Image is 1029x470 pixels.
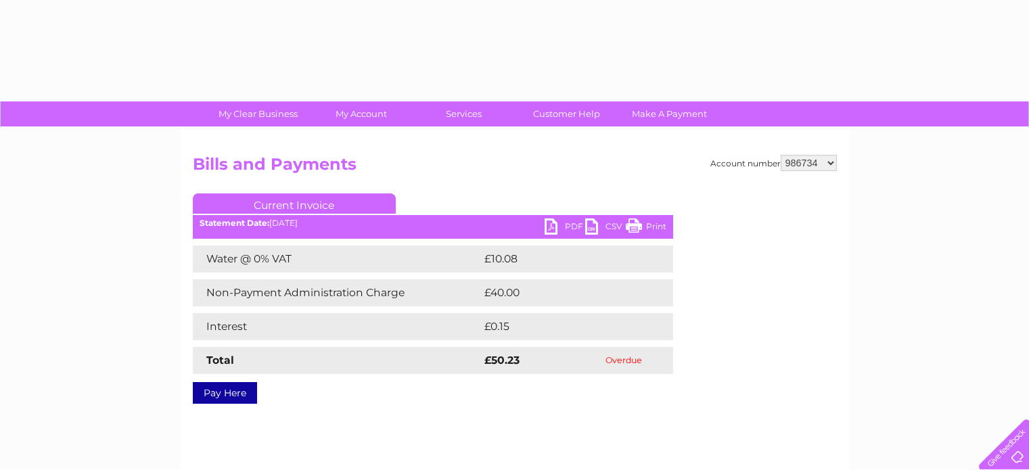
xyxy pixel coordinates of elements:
[193,279,481,306] td: Non-Payment Administration Charge
[481,313,639,340] td: £0.15
[193,382,257,404] a: Pay Here
[710,155,837,171] div: Account number
[484,354,520,367] strong: £50.23
[206,354,234,367] strong: Total
[575,347,672,374] td: Overdue
[614,101,725,126] a: Make A Payment
[193,313,481,340] td: Interest
[511,101,622,126] a: Customer Help
[193,155,837,181] h2: Bills and Payments
[305,101,417,126] a: My Account
[481,245,645,273] td: £10.08
[626,218,666,238] a: Print
[200,218,269,228] b: Statement Date:
[193,193,396,214] a: Current Invoice
[545,218,585,238] a: PDF
[408,101,520,126] a: Services
[585,218,626,238] a: CSV
[193,218,673,228] div: [DATE]
[202,101,314,126] a: My Clear Business
[193,245,481,273] td: Water @ 0% VAT
[481,279,647,306] td: £40.00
